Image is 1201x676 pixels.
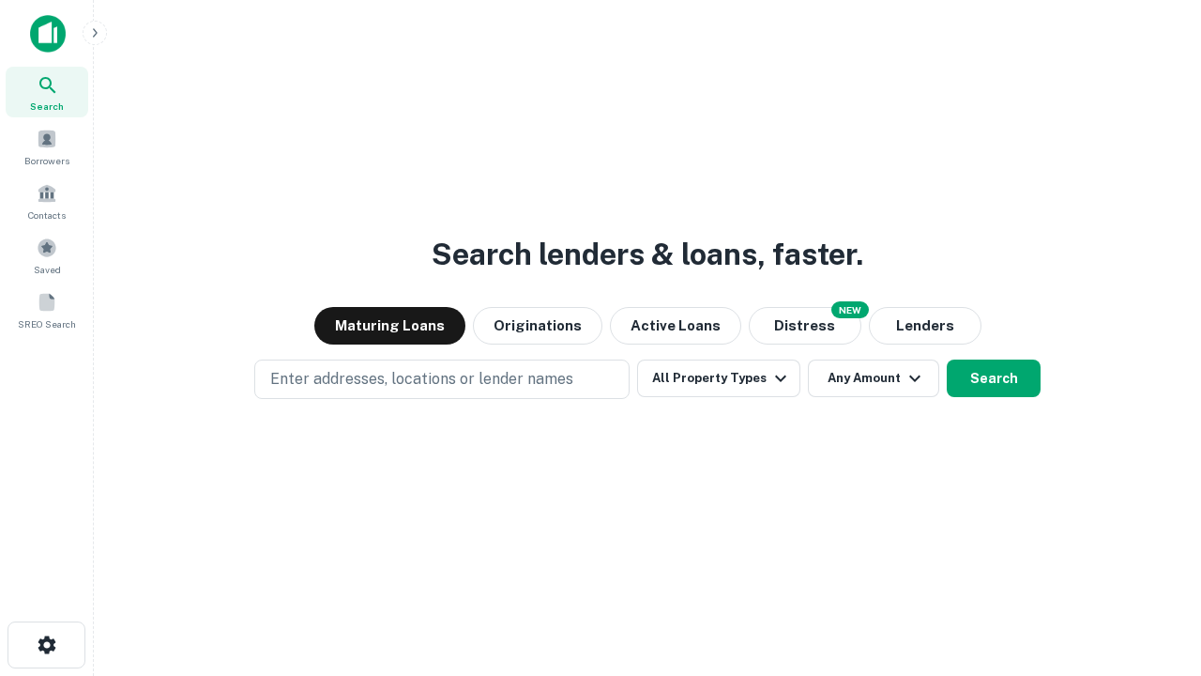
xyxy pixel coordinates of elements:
[28,207,66,223] span: Contacts
[947,360,1041,397] button: Search
[34,262,61,277] span: Saved
[254,360,630,399] button: Enter addresses, locations or lender names
[30,99,64,114] span: Search
[610,307,741,345] button: Active Loans
[6,230,88,281] a: Saved
[637,360,800,397] button: All Property Types
[869,307,981,345] button: Lenders
[24,153,69,168] span: Borrowers
[30,15,66,53] img: capitalize-icon.png
[270,368,573,391] p: Enter addresses, locations or lender names
[473,307,602,345] button: Originations
[18,316,76,331] span: SREO Search
[6,121,88,172] a: Borrowers
[831,301,869,318] div: NEW
[1107,526,1201,616] iframe: Chat Widget
[6,284,88,335] a: SREO Search
[432,232,863,277] h3: Search lenders & loans, faster.
[6,176,88,226] a: Contacts
[749,307,861,345] button: Search distressed loans with lien and other non-mortgage details.
[808,360,939,397] button: Any Amount
[314,307,465,345] button: Maturing Loans
[6,67,88,117] a: Search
